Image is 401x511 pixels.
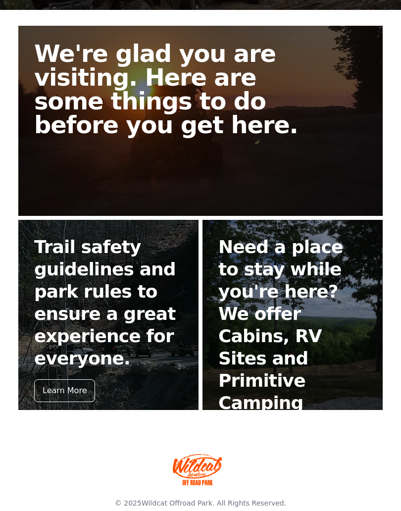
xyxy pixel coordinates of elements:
[218,424,275,447] div: Book Now
[115,499,286,507] span: © 2025 . All Rights Reserved.
[202,220,383,410] a: Need a place to stay while you're here? We offer Cabins, RV Sites and Primitive Camping Book Now
[34,236,183,369] h2: Trail safety guidelines and park rules to ensure a great experience for everyone.
[142,499,212,507] a: Wildcat Offroad Park
[34,379,95,402] div: Learn More
[34,42,319,137] h2: We're glad you are visiting. Here are some things to do before you get here.
[173,454,222,485] img: Wildcat Offroad park
[218,236,367,414] h2: Need a place to stay while you're here? We offer Cabins, RV Sites and Primitive Camping
[18,220,199,410] a: Trail safety guidelines and park rules to ensure a great experience for everyone. Learn More
[18,26,383,216] a: We're glad you are visiting. Here are some things to do before you get here.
